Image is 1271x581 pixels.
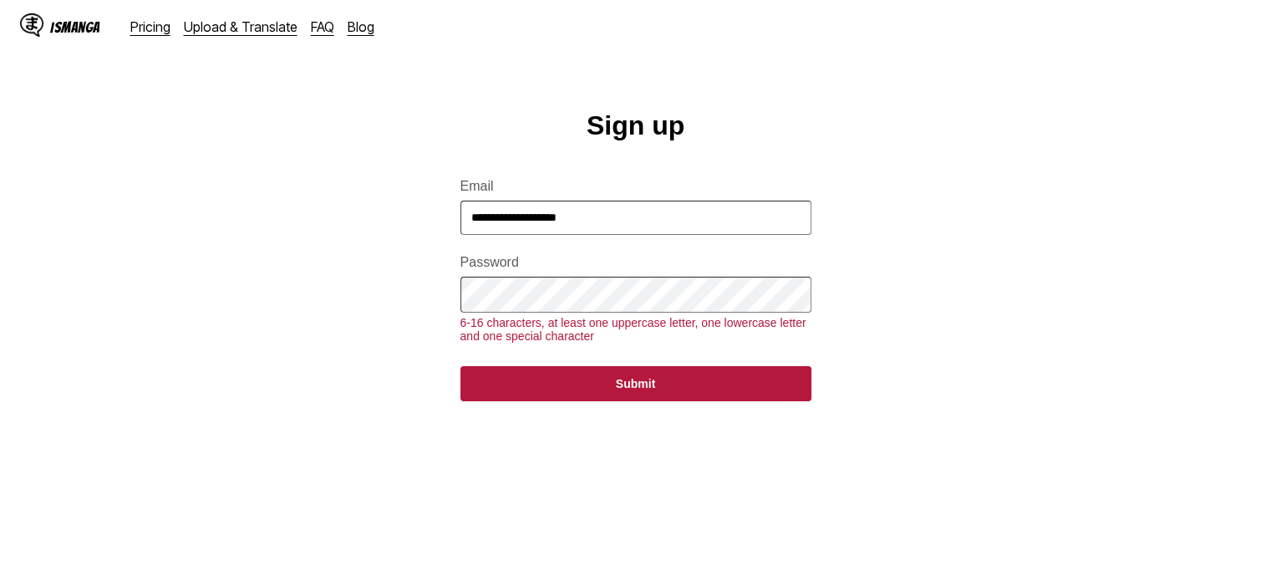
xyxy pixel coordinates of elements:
h1: Sign up [587,110,684,141]
img: IsManga Logo [20,13,43,37]
button: Submit [460,366,811,401]
a: FAQ [311,18,334,35]
div: 6-16 characters, at least one uppercase letter, one lowercase letter and one special character [460,316,811,343]
label: Password [460,255,811,270]
a: Pricing [130,18,170,35]
label: Email [460,179,811,194]
a: IsManga LogoIsManga [20,13,130,40]
div: IsManga [50,19,100,35]
a: Blog [348,18,374,35]
a: Upload & Translate [184,18,297,35]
